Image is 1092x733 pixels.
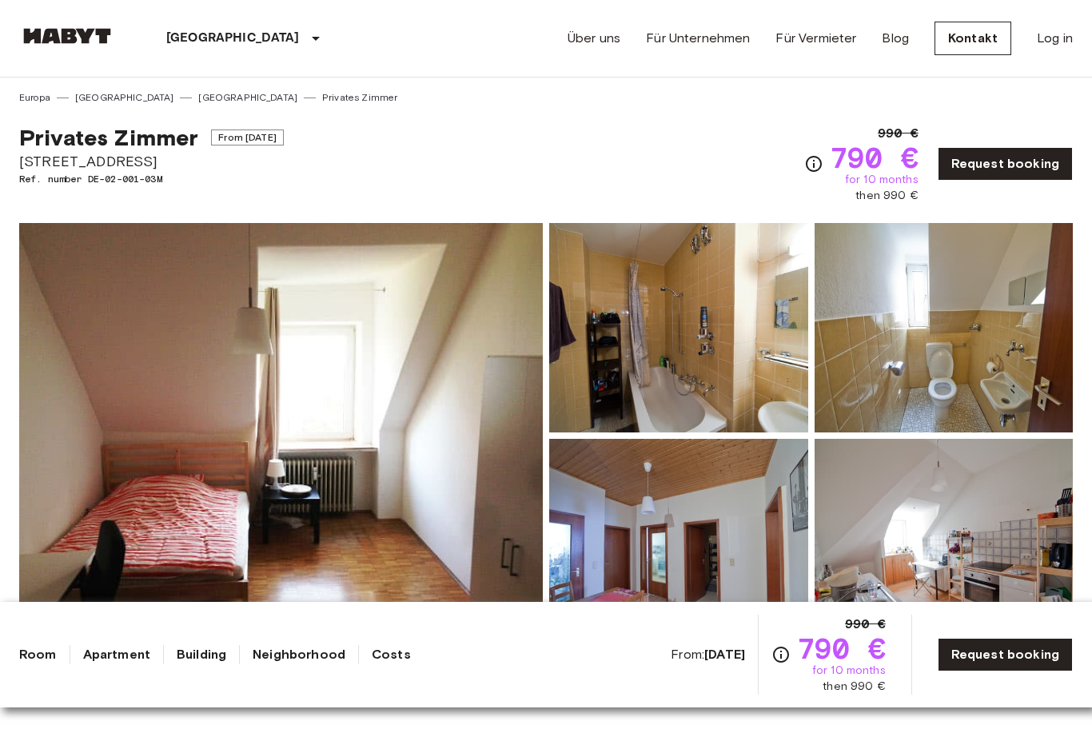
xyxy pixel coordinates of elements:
span: Privates Zimmer [19,124,198,151]
span: for 10 months [845,172,919,188]
a: Blog [882,29,909,48]
span: From [DATE] [211,129,284,145]
a: Neighborhood [253,645,345,664]
img: Picture of unit DE-02-001-03M [549,439,808,648]
a: Kontakt [935,22,1011,55]
a: [GEOGRAPHIC_DATA] [198,90,297,105]
a: Room [19,645,57,664]
a: Request booking [938,147,1073,181]
svg: Check cost overview for full price breakdown. Please note that discounts apply to new joiners onl... [771,645,791,664]
span: [STREET_ADDRESS] [19,151,284,172]
img: Picture of unit DE-02-001-03M [815,223,1074,432]
span: From: [671,646,745,663]
span: 790 € [830,143,919,172]
p: [GEOGRAPHIC_DATA] [166,29,300,48]
span: then 990 € [855,188,919,204]
span: 990 € [845,615,886,634]
a: [GEOGRAPHIC_DATA] [75,90,174,105]
span: 790 € [797,634,886,663]
a: Building [177,645,226,664]
img: Picture of unit DE-02-001-03M [549,223,808,432]
span: 990 € [878,124,919,143]
img: Marketing picture of unit DE-02-001-03M [19,223,543,648]
img: Picture of unit DE-02-001-03M [815,439,1074,648]
b: [DATE] [704,647,745,662]
span: Ref. number DE-02-001-03M [19,172,284,186]
span: then 990 € [823,679,886,695]
a: Europa [19,90,50,105]
a: Privates Zimmer [322,90,397,105]
a: Log in [1037,29,1073,48]
a: Für Vermieter [775,29,856,48]
a: Costs [372,645,411,664]
a: Apartment [83,645,150,664]
a: Request booking [938,638,1073,671]
span: for 10 months [812,663,886,679]
svg: Check cost overview for full price breakdown. Please note that discounts apply to new joiners onl... [804,154,823,173]
a: Für Unternehmen [646,29,750,48]
a: Über uns [568,29,620,48]
img: Habyt [19,28,115,44]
